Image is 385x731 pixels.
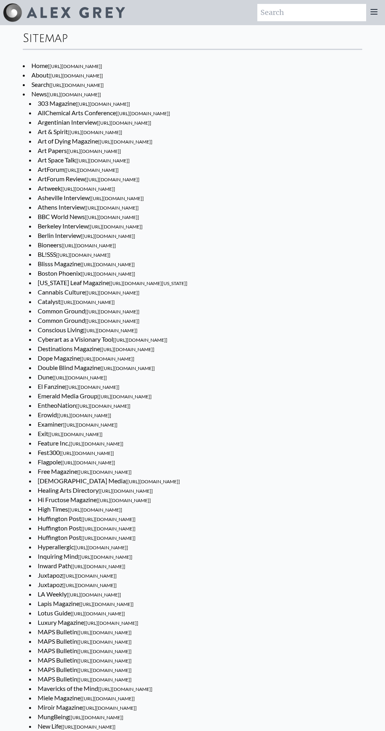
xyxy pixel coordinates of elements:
span: [[URL][DOMAIN_NAME]] [56,252,110,258]
span: [[URL][DOMAIN_NAME]] [62,243,116,249]
a: Flagpole[[URL][DOMAIN_NAME]] [38,458,115,466]
span: [[URL][DOMAIN_NAME]] [83,328,137,333]
span: [[URL][DOMAIN_NAME]] [63,422,117,428]
span: [[URL][DOMAIN_NAME]] [57,412,111,418]
span: [[URL][DOMAIN_NAME]] [84,620,138,626]
a: Lapis Magazine[[URL][DOMAIN_NAME]] [38,600,134,607]
a: Hyperallergic[[URL][DOMAIN_NAME]] [38,543,128,551]
span: [[URL][DOMAIN_NAME]] [68,129,122,135]
a: MAPS Bulletin[[URL][DOMAIN_NAME]] [38,675,132,683]
a: Huffington Post[[URL][DOMAIN_NAME]] [38,534,136,541]
span: [[URL][DOMAIN_NAME]] [68,507,122,513]
span: [[URL][DOMAIN_NAME]] [98,686,152,692]
a: [DEMOGRAPHIC_DATA] Media[[URL][DOMAIN_NAME]] [38,477,180,484]
span: [[URL][DOMAIN_NAME]] [81,516,136,522]
span: [[URL][DOMAIN_NAME]] [98,139,152,145]
span: [[URL][DOMAIN_NAME]] [61,724,115,730]
span: [[URL][DOMAIN_NAME]] [101,365,155,371]
a: Exit[[URL][DOMAIN_NAME]] [38,430,103,437]
span: [[URL][DOMAIN_NAME]] [97,497,151,503]
a: About[[URL][DOMAIN_NAME]] [31,71,103,79]
span: [[URL][DOMAIN_NAME]] [61,460,115,466]
span: [[URL][DOMAIN_NAME]] [67,148,121,154]
span: [[URL][DOMAIN_NAME]] [81,535,136,541]
a: Healing Arts Directory[[URL][DOMAIN_NAME]] [38,486,153,494]
a: Art Space Talk[[URL][DOMAIN_NAME]] [38,156,130,164]
span: [[URL][DOMAIN_NAME]] [97,394,152,400]
a: Blisss Magazine[[URL][DOMAIN_NAME]] [38,260,135,267]
span: [[URL][DOMAIN_NAME]] [77,630,132,635]
a: 303 Magazine[[URL][DOMAIN_NAME]] [38,99,130,107]
span: [[URL][DOMAIN_NAME]] [85,214,139,220]
span: [[URL][DOMAIN_NAME]] [77,639,132,645]
span: [[URL][DOMAIN_NAME]] [77,648,132,654]
a: MAPS Bulletin[[URL][DOMAIN_NAME]] [38,666,132,673]
a: Bioneers[[URL][DOMAIN_NAME]] [38,241,116,249]
span: [[URL][DOMAIN_NAME]] [78,554,132,560]
a: Art & Spirit[[URL][DOMAIN_NAME]] [38,128,122,135]
span: [[URL][DOMAIN_NAME]] [85,177,139,182]
span: [[URL][DOMAIN_NAME]] [81,271,135,277]
a: Miroir Magazine[[URL][DOMAIN_NAME]] [38,703,137,711]
a: Art Papers[[URL][DOMAIN_NAME]] [38,147,121,154]
a: Berlin Interview[[URL][DOMAIN_NAME]] [38,232,135,239]
span: [[URL][DOMAIN_NAME]] [100,346,154,352]
a: Cannabis Culture[[URL][DOMAIN_NAME]] [38,288,139,296]
a: Miele Magazine[[URL][DOMAIN_NAME]] [38,694,135,702]
a: Juxtapoz[[URL][DOMAIN_NAME]] [38,571,117,579]
span: [[URL][DOMAIN_NAME]] [71,611,125,617]
a: EntheoNation[[URL][DOMAIN_NAME]] [38,401,130,409]
a: El Fanzine[[URL][DOMAIN_NAME]] [38,383,119,390]
a: MAPS Bulletin[[URL][DOMAIN_NAME]] [38,647,132,654]
a: Luxury Magazine[[URL][DOMAIN_NAME]] [38,619,138,626]
a: Home[[URL][DOMAIN_NAME]] [31,62,102,69]
span: [[URL][DOMAIN_NAME]] [48,431,103,437]
a: Artweek[[URL][DOMAIN_NAME]] [38,184,115,192]
a: Free Magazine[[URL][DOMAIN_NAME]] [38,468,132,475]
a: High Times[[URL][DOMAIN_NAME]] [38,505,122,513]
span: [[URL][DOMAIN_NAME]] [61,186,115,192]
span: [[URL][DOMAIN_NAME]] [53,375,107,381]
span: [[URL][DOMAIN_NAME]] [77,469,132,475]
span: [[URL][DOMAIN_NAME]] [85,318,139,324]
a: MAPS Bulletin[[URL][DOMAIN_NAME]] [38,628,132,635]
input: Search [257,4,366,21]
a: Inward Path[[URL][DOMAIN_NAME]] [38,562,125,569]
span: [[URL][DOMAIN_NAME]] [97,120,151,126]
a: Common Ground[[URL][DOMAIN_NAME]] [38,317,139,324]
span: [[URL][DOMAIN_NAME]] [49,73,103,79]
a: Boston Phoenix[[URL][DOMAIN_NAME]] [38,269,135,277]
a: MungBeing[[URL][DOMAIN_NAME]] [38,713,123,720]
span: [[URL][DOMAIN_NAME]] [88,224,143,230]
a: MAPS Bulletin[[URL][DOMAIN_NAME]] [38,656,132,664]
span: [[URL][DOMAIN_NAME]] [85,290,139,296]
span: [[URL][DOMAIN_NAME][US_STATE]] [109,280,187,286]
a: Juxtapoz[[URL][DOMAIN_NAME]] [38,581,117,588]
a: Huffington Post[[URL][DOMAIN_NAME]] [38,515,136,522]
span: [[URL][DOMAIN_NAME]] [69,714,123,720]
span: [[URL][DOMAIN_NAME]] [69,441,123,447]
span: [[URL][DOMAIN_NAME]] [47,92,101,98]
a: Hi Fructose Magazine[[URL][DOMAIN_NAME]] [38,496,151,503]
a: Catalyst[[URL][DOMAIN_NAME]] [38,298,115,305]
a: Examiner[[URL][DOMAIN_NAME]] [38,420,117,428]
a: BBC World News[[URL][DOMAIN_NAME]] [38,213,139,220]
span: [[URL][DOMAIN_NAME]] [76,403,130,409]
a: LA Weekly[[URL][DOMAIN_NAME]] [38,590,121,598]
span: [[URL][DOMAIN_NAME]] [80,356,134,362]
span: [[URL][DOMAIN_NAME]] [81,696,135,702]
a: Search[[URL][DOMAIN_NAME]] [31,81,104,88]
a: ArtForum[[URL][DOMAIN_NAME]] [38,166,119,173]
a: MAPS Bulletin[[URL][DOMAIN_NAME]] [38,637,132,645]
span: [[URL][DOMAIN_NAME]] [62,582,117,588]
a: News[[URL][DOMAIN_NAME]] [31,90,101,98]
a: Fest300[[URL][DOMAIN_NAME]] [38,449,114,456]
a: Dune[[URL][DOMAIN_NAME]] [38,373,107,381]
span: [[URL][DOMAIN_NAME]] [113,337,167,343]
span: [[URL][DOMAIN_NAME]] [85,309,139,315]
a: Athens Interview[[URL][DOMAIN_NAME]] [38,203,139,211]
span: [[URL][DOMAIN_NAME]] [60,450,114,456]
a: Asheville Interview[[URL][DOMAIN_NAME]] [38,194,144,201]
span: [[URL][DOMAIN_NAME]] [81,526,136,532]
a: Feature Inc.[[URL][DOMAIN_NAME]] [38,439,123,447]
